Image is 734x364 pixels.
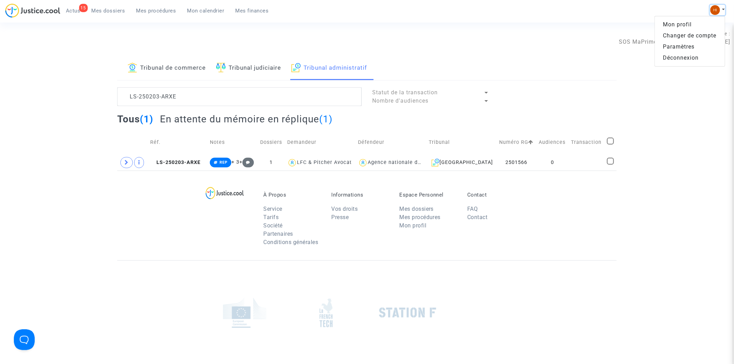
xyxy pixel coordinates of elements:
[14,329,35,350] iframe: Help Scout Beacon - Open
[287,158,297,168] img: icon-user.svg
[66,8,80,14] span: Actus
[536,155,569,171] td: 0
[467,206,478,212] a: FAQ
[263,214,279,220] a: Tarifs
[399,214,441,220] a: Mes procédures
[182,6,230,16] a: Mon calendrier
[140,113,153,125] span: (1)
[356,130,426,155] td: Défendeur
[319,113,333,125] span: (1)
[429,158,494,167] div: [GEOGRAPHIC_DATA]
[236,8,269,14] span: Mes finances
[432,158,439,167] img: icon-archive.svg
[216,57,281,80] a: Tribunal judiciaire
[536,130,569,155] td: Audiences
[467,214,488,220] a: Contact
[655,41,725,52] a: Paramètres
[257,155,285,171] td: 1
[220,160,228,165] span: REP
[79,4,88,12] div: 15
[297,159,352,165] div: LFC & Pitcher Avocat
[426,130,497,155] td: Tribunal
[263,206,282,212] a: Service
[399,206,434,212] a: Mes dossiers
[263,192,321,198] p: À Propos
[117,113,153,125] h2: Tous
[379,307,436,318] img: stationf.png
[239,159,254,165] span: +
[291,63,301,72] img: icon-archive.svg
[257,130,285,155] td: Dossiers
[497,130,536,155] td: Numéro RG
[399,222,426,229] a: Mon profil
[187,8,224,14] span: Mon calendrier
[319,298,333,328] img: french_tech.png
[128,63,137,72] img: icon-banque.svg
[331,206,358,212] a: Vos droits
[231,159,239,165] span: + 3
[230,6,274,16] a: Mes finances
[216,63,226,72] img: icon-faciliter-sm.svg
[148,130,207,155] td: Réf.
[285,130,356,155] td: Demandeur
[710,5,720,15] img: fc99b196863ffcca57bb8fe2645aafd9
[358,158,368,168] img: icon-user.svg
[131,6,182,16] a: Mes procédures
[372,97,428,104] span: Nombre d'audiences
[5,3,60,18] img: jc-logo.svg
[372,89,438,96] span: Statut de la transaction
[160,113,333,125] h2: En attente du mémoire en réplique
[136,8,176,14] span: Mes procédures
[497,155,536,171] td: 2501566
[655,30,725,41] a: Changer de compte
[399,192,457,198] p: Espace Personnel
[263,231,293,237] a: Partenaires
[368,159,444,165] div: Agence nationale de l'habitat
[331,214,349,220] a: Presse
[60,6,86,16] a: 15Actus
[223,298,266,328] img: europe_commision.png
[467,192,525,198] p: Contact
[263,239,318,245] a: Conditions générales
[655,52,725,63] a: Déconnexion
[206,187,244,199] img: logo-lg.svg
[569,130,605,155] td: Transaction
[92,8,125,14] span: Mes dossiers
[655,19,725,30] a: Mon profil
[150,159,200,165] span: LS-250203-ARXE
[263,222,283,229] a: Société
[291,57,367,80] a: Tribunal administratif
[207,130,257,155] td: Notes
[331,192,389,198] p: Informations
[86,6,131,16] a: Mes dossiers
[128,57,206,80] a: Tribunal de commerce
